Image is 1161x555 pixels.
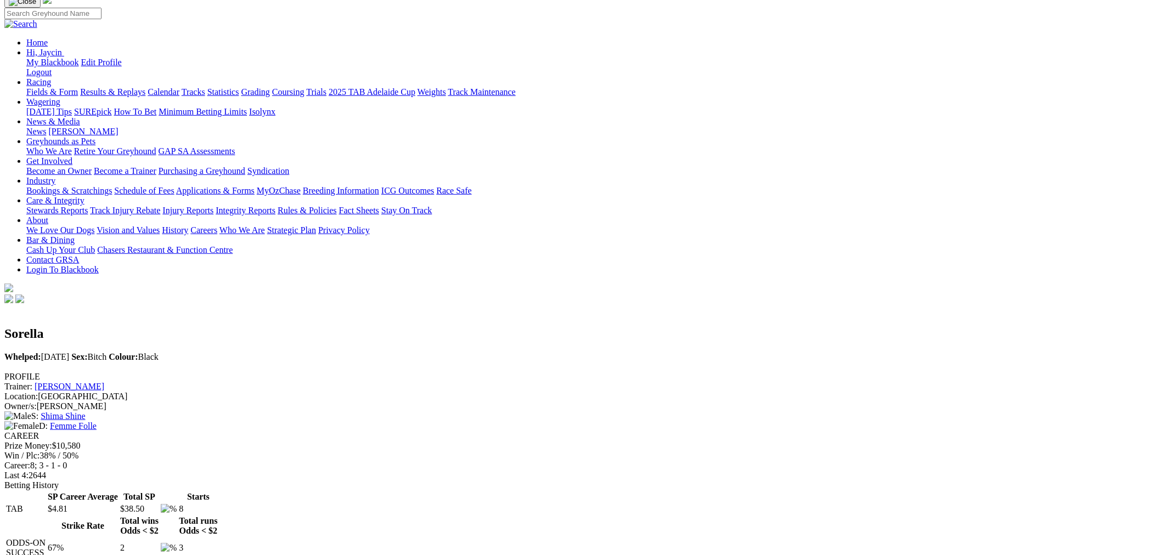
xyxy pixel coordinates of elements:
b: Sex: [71,352,87,361]
b: Whelped: [4,352,41,361]
a: Who We Are [26,146,72,156]
a: Track Maintenance [448,87,516,97]
span: Location: [4,392,38,401]
th: Total runs Odds < $2 [178,516,218,536]
a: News [26,127,46,136]
a: Statistics [207,87,239,97]
a: Home [26,38,48,47]
a: How To Bet [114,107,157,116]
a: Tracks [182,87,205,97]
a: MyOzChase [257,186,301,195]
a: Wagering [26,97,60,106]
div: Industry [26,186,1157,196]
a: Who We Are [219,225,265,235]
a: Stay On Track [381,206,432,215]
a: Greyhounds as Pets [26,137,95,146]
a: Strategic Plan [267,225,316,235]
a: Login To Blackbook [26,265,99,274]
a: Weights [418,87,446,97]
span: D: [4,421,48,431]
div: Racing [26,87,1157,97]
b: Colour: [109,352,138,361]
a: Rules & Policies [278,206,337,215]
a: Bar & Dining [26,235,75,245]
img: Male [4,411,31,421]
a: Breeding Information [303,186,379,195]
h2: Sorella [4,326,1157,341]
a: Syndication [247,166,289,175]
img: Search [4,19,37,29]
a: Femme Folle [50,421,97,431]
a: News & Media [26,117,80,126]
a: My Blackbook [26,58,79,67]
a: Schedule of Fees [114,186,174,195]
div: CAREER [4,431,1157,441]
span: [DATE] [4,352,69,361]
a: Results & Replays [80,87,145,97]
td: $4.81 [47,503,119,514]
th: Strike Rate [47,516,119,536]
td: $38.50 [120,503,159,514]
div: Greyhounds as Pets [26,146,1157,156]
a: Purchasing a Greyhound [159,166,245,175]
a: Track Injury Rebate [90,206,160,215]
div: Get Involved [26,166,1157,176]
a: Bookings & Scratchings [26,186,112,195]
span: S: [4,411,38,421]
a: Isolynx [249,107,275,116]
a: Trials [306,87,326,97]
span: Win / Plc: [4,451,40,460]
a: [PERSON_NAME] [35,382,104,391]
div: About [26,225,1157,235]
span: Career: [4,461,30,470]
div: Bar & Dining [26,245,1157,255]
img: Female [4,421,39,431]
th: Starts [178,491,218,502]
img: facebook.svg [4,295,13,303]
input: Search [4,8,102,19]
a: Race Safe [436,186,471,195]
a: Privacy Policy [318,225,370,235]
span: Hi, Jaycin [26,48,62,57]
div: PROFILE [4,372,1157,382]
a: We Love Our Dogs [26,225,94,235]
a: Contact GRSA [26,255,79,264]
a: Applications & Forms [176,186,255,195]
div: [GEOGRAPHIC_DATA] [4,392,1157,401]
a: Become an Owner [26,166,92,175]
a: Fields & Form [26,87,78,97]
a: Care & Integrity [26,196,84,205]
div: News & Media [26,127,1157,137]
a: Minimum Betting Limits [159,107,247,116]
img: twitter.svg [15,295,24,303]
span: Owner/s: [4,401,37,411]
img: % [161,504,177,514]
div: 2644 [4,471,1157,480]
a: Hi, Jaycin [26,48,64,57]
a: [PERSON_NAME] [48,127,118,136]
span: Bitch [71,352,106,361]
span: Black [109,352,159,361]
a: Become a Trainer [94,166,156,175]
span: Trainer: [4,382,32,391]
td: 8 [178,503,218,514]
a: 2025 TAB Adelaide Cup [329,87,415,97]
a: Grading [241,87,270,97]
a: Retire Your Greyhound [74,146,156,156]
a: Cash Up Your Club [26,245,95,254]
div: $10,580 [4,441,1157,451]
span: Last 4: [4,471,29,480]
a: Edit Profile [81,58,122,67]
a: Coursing [272,87,305,97]
a: Shima Shine [41,411,85,421]
a: Chasers Restaurant & Function Centre [97,245,233,254]
a: History [162,225,188,235]
a: Calendar [148,87,179,97]
a: Injury Reports [162,206,213,215]
a: Integrity Reports [216,206,275,215]
a: Careers [190,225,217,235]
th: SP Career Average [47,491,119,502]
a: [DATE] Tips [26,107,72,116]
a: Vision and Values [97,225,160,235]
a: Stewards Reports [26,206,88,215]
